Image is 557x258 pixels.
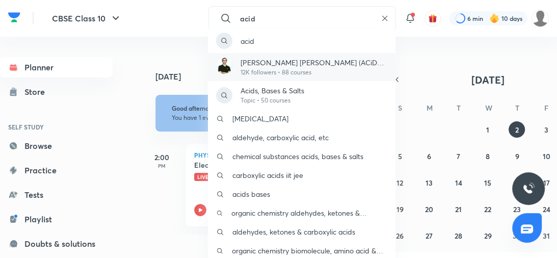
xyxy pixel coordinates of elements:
a: [MEDICAL_DATA] [208,109,395,128]
p: acid [241,36,254,46]
p: organic chemistry aldehydes, ketones & carboxylic acids [231,208,387,218]
a: carboxylic acids iit jee [208,166,395,185]
p: 12K followers • 88 courses [241,68,387,77]
p: [PERSON_NAME] [PERSON_NAME] (ACiD Sir) [241,57,387,68]
p: Acids, Bases & Salts [241,85,304,96]
p: organic chemistry biomolecule, amino acid & protein [232,245,387,256]
a: acid [208,29,395,53]
p: aldehyde, carboxylic acid, etc [232,132,329,143]
p: chemical substances acids, bases & salts [232,151,363,162]
img: Avatar [216,58,232,74]
a: Acids, Bases & SaltsTopic • 50 courses [208,81,395,109]
a: aldehydes, ketones & carboxylic acids [208,222,395,241]
img: ttu [522,183,535,195]
a: aldehyde, carboxylic acid, etc [208,128,395,147]
p: acids bases [232,189,270,199]
a: organic chemistry aldehydes, ketones & carboxylic acids [208,203,395,222]
p: aldehydes, ketones & carboxylic acids [232,226,355,237]
p: carboxylic acids iit jee [232,170,303,180]
p: [MEDICAL_DATA] [232,113,288,124]
a: Avatar[PERSON_NAME] [PERSON_NAME] (ACiD Sir)12K followers • 88 courses [208,53,395,81]
p: Topic • 50 courses [241,96,304,105]
a: acids bases [208,185,395,203]
a: chemical substances acids, bases & salts [208,147,395,166]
